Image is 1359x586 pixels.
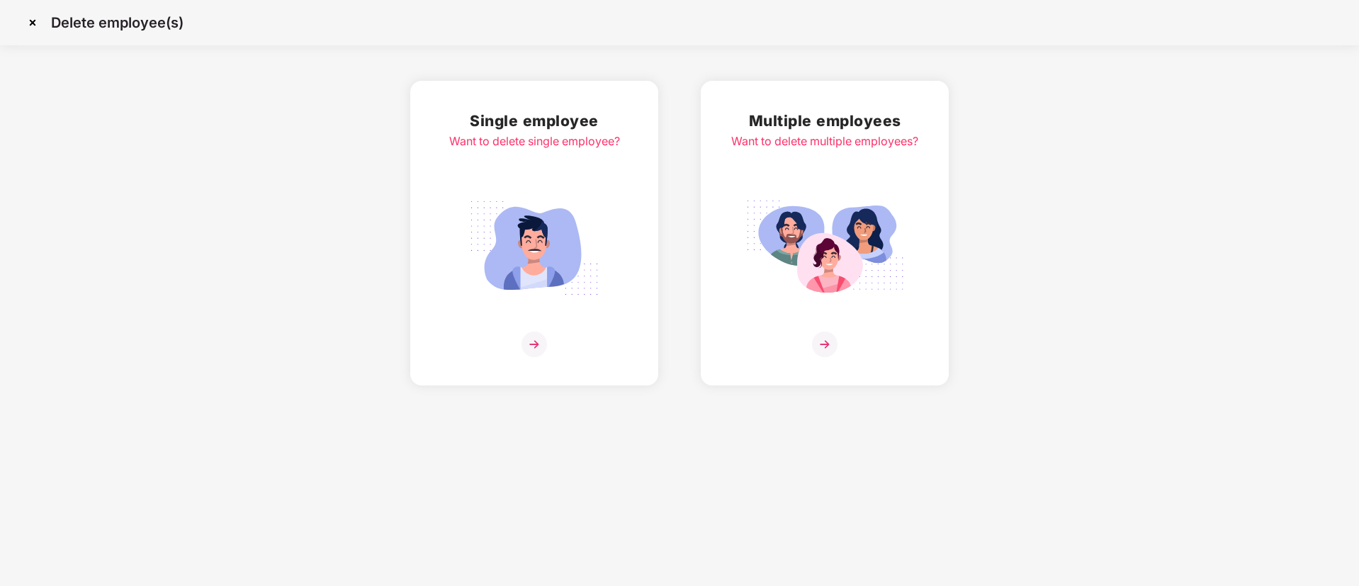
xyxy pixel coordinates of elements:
img: svg+xml;base64,PHN2ZyB4bWxucz0iaHR0cDovL3d3dy53My5vcmcvMjAwMC9zdmciIHdpZHRoPSIzNiIgaGVpZ2h0PSIzNi... [521,332,547,357]
h2: Multiple employees [731,109,918,133]
img: svg+xml;base64,PHN2ZyBpZD0iQ3Jvc3MtMzJ4MzIiIHhtbG5zPSJodHRwOi8vd3d3LnczLm9yZy8yMDAwL3N2ZyIgd2lkdG... [21,11,44,34]
div: Want to delete single employee? [449,133,620,150]
div: Want to delete multiple employees? [731,133,918,150]
img: svg+xml;base64,PHN2ZyB4bWxucz0iaHR0cDovL3d3dy53My5vcmcvMjAwMC9zdmciIGlkPSJTaW5nbGVfZW1wbG95ZWUiIH... [455,193,614,303]
img: svg+xml;base64,PHN2ZyB4bWxucz0iaHR0cDovL3d3dy53My5vcmcvMjAwMC9zdmciIGlkPSJNdWx0aXBsZV9lbXBsb3llZS... [745,193,904,303]
img: svg+xml;base64,PHN2ZyB4bWxucz0iaHR0cDovL3d3dy53My5vcmcvMjAwMC9zdmciIHdpZHRoPSIzNiIgaGVpZ2h0PSIzNi... [812,332,838,357]
p: Delete employee(s) [51,14,184,31]
h2: Single employee [449,109,620,133]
